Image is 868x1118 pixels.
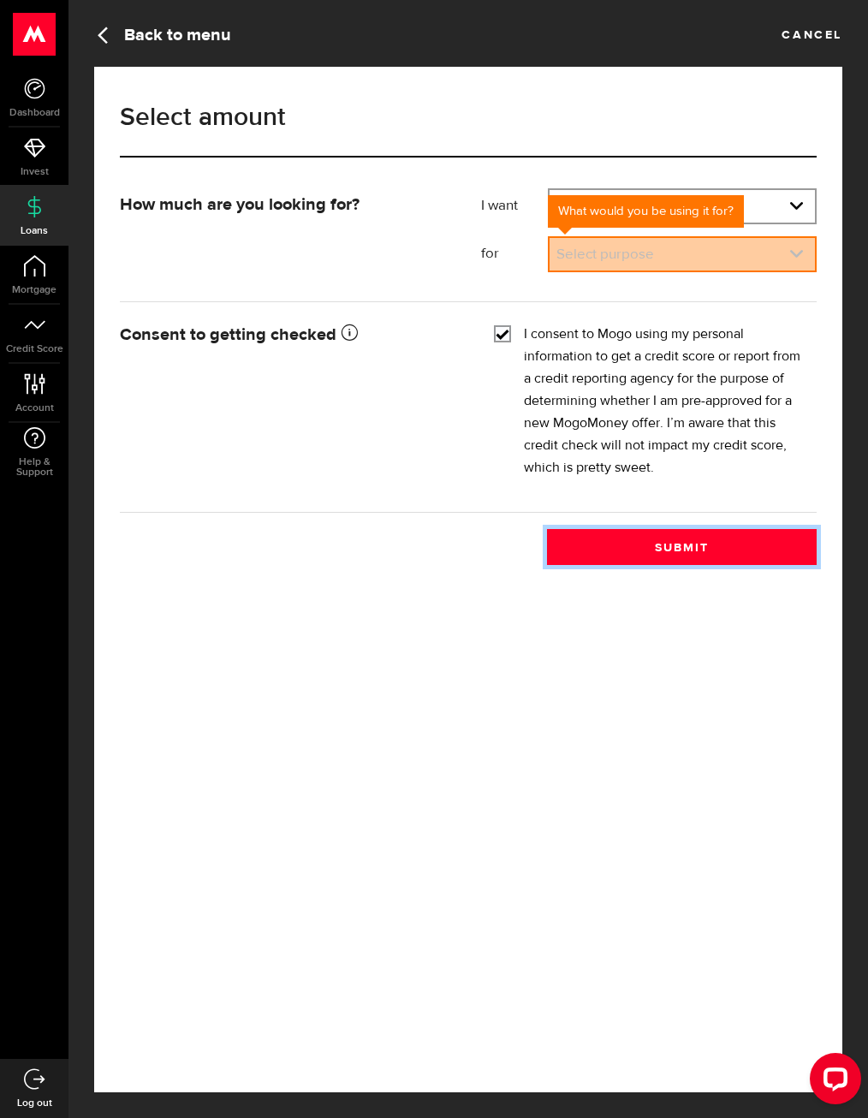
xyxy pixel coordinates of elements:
[94,22,231,45] a: Back to menu
[550,238,815,271] a: expand select
[494,324,511,341] input: I consent to Mogo using my personal information to get a credit score or report from a credit rep...
[547,529,817,565] button: Submit
[120,104,817,130] h1: Select amount
[481,196,548,217] label: I want
[481,244,548,265] label: for
[796,1046,868,1118] iframe: LiveChat chat widget
[548,195,744,228] div: What would you be using it for?
[120,326,358,343] strong: Consent to getting checked
[782,22,842,41] a: Cancel
[120,196,360,213] strong: How much are you looking for?
[524,324,804,479] label: I consent to Mogo using my personal information to get a credit score or report from a credit rep...
[550,190,815,223] a: expand select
